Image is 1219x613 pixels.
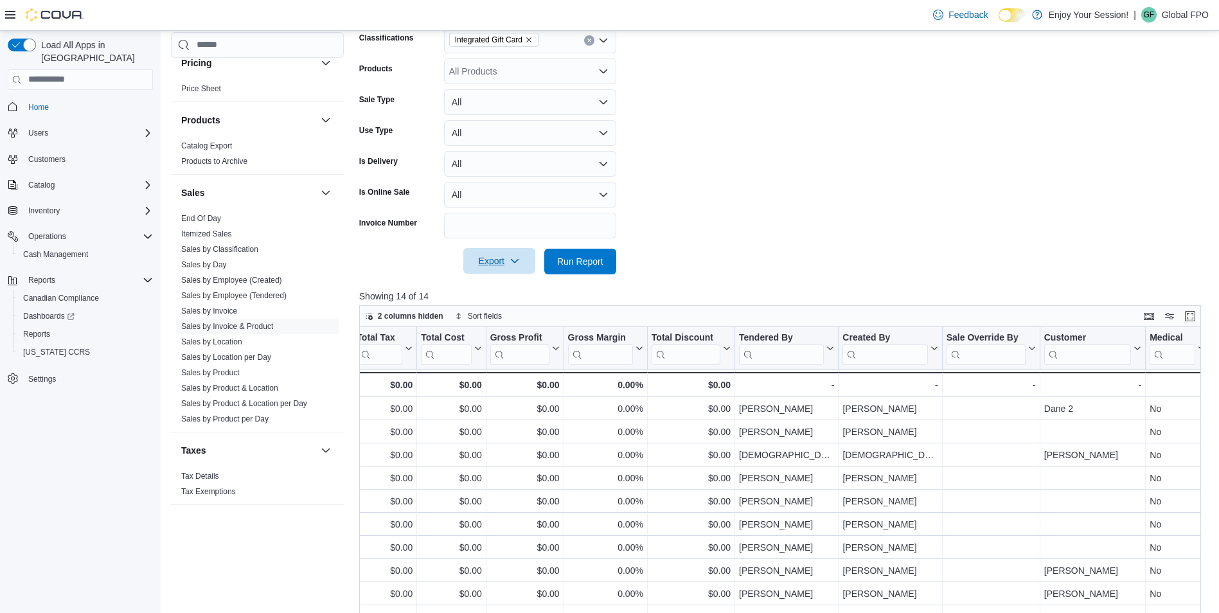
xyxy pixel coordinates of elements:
[842,332,938,364] button: Created By
[652,586,731,601] div: $0.00
[490,424,560,440] div: $0.00
[567,424,643,440] div: 0.00%
[357,540,413,555] div: $0.00
[181,57,211,69] h3: Pricing
[8,93,153,422] nav: Complex example
[181,487,236,496] a: Tax Exemptions
[739,424,834,440] div: [PERSON_NAME]
[1150,517,1206,532] div: No
[181,337,242,347] span: Sales by Location
[18,326,153,342] span: Reports
[842,401,938,416] div: [PERSON_NAME]
[181,84,221,93] a: Price Sheet
[490,470,560,486] div: $0.00
[468,311,502,321] span: Sort fields
[3,227,158,245] button: Operations
[1144,7,1155,22] span: GF
[999,8,1026,22] input: Dark Mode
[1150,470,1206,486] div: No
[181,214,221,223] a: End Of Day
[449,33,538,47] span: Integrated Gift Card
[490,563,560,578] div: $0.00
[357,401,413,416] div: $0.00
[739,377,834,393] div: -
[181,322,273,331] a: Sales by Invoice & Product
[544,249,616,274] button: Run Report
[359,218,417,228] label: Invoice Number
[1150,401,1206,416] div: No
[567,563,643,578] div: 0.00%
[842,332,927,364] div: Created By
[1044,377,1141,393] div: -
[1150,332,1206,364] button: Medical
[181,141,232,151] span: Catalog Export
[23,370,153,386] span: Settings
[1044,563,1141,578] div: [PERSON_NAME]
[1150,540,1206,555] div: No
[652,447,731,463] div: $0.00
[739,332,824,344] div: Tendered By
[1150,563,1206,578] div: No
[652,377,731,393] div: $0.00
[18,326,55,342] a: Reports
[357,377,413,393] div: $0.00
[171,138,344,174] div: Products
[1150,447,1206,463] div: No
[318,185,334,200] button: Sales
[567,586,643,601] div: 0.00%
[421,493,481,509] div: $0.00
[357,332,413,364] button: Total Tax
[444,151,616,177] button: All
[357,493,413,509] div: $0.00
[525,36,533,44] button: Remove Integrated Gift Card from selection in this group
[652,493,731,509] div: $0.00
[490,540,560,555] div: $0.00
[490,586,560,601] div: $0.00
[359,156,398,166] label: Is Delivery
[490,447,560,463] div: $0.00
[28,275,55,285] span: Reports
[181,337,242,346] a: Sales by Location
[1044,332,1131,344] div: Customer
[842,540,938,555] div: [PERSON_NAME]
[567,332,632,364] div: Gross Margin
[171,81,344,102] div: Pricing
[928,2,993,28] a: Feedback
[842,470,938,486] div: [PERSON_NAME]
[181,84,221,94] span: Price Sheet
[652,424,731,440] div: $0.00
[444,182,616,208] button: All
[23,272,60,288] button: Reports
[181,157,247,166] a: Products to Archive
[28,374,56,384] span: Settings
[567,332,632,344] div: Gross Margin
[181,114,316,127] button: Products
[181,398,307,409] span: Sales by Product & Location per Day
[946,332,1035,364] button: Sale Override By
[598,66,609,76] button: Open list of options
[359,187,410,197] label: Is Online Sale
[18,247,153,262] span: Cash Management
[181,384,278,393] a: Sales by Product & Location
[181,444,316,457] button: Taxes
[946,332,1025,364] div: Sale Override By
[357,470,413,486] div: $0.00
[23,177,60,193] button: Catalog
[23,203,65,218] button: Inventory
[567,493,643,509] div: 0.00%
[23,311,75,321] span: Dashboards
[28,102,49,112] span: Home
[181,245,258,254] a: Sales by Classification
[318,112,334,128] button: Products
[357,332,402,364] div: Total Tax
[359,94,395,105] label: Sale Type
[567,447,643,463] div: 0.00%
[652,401,731,416] div: $0.00
[181,156,247,166] span: Products to Archive
[3,369,158,387] button: Settings
[181,414,269,424] span: Sales by Product per Day
[181,57,316,69] button: Pricing
[13,343,158,361] button: [US_STATE] CCRS
[171,468,344,504] div: Taxes
[421,424,481,440] div: $0.00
